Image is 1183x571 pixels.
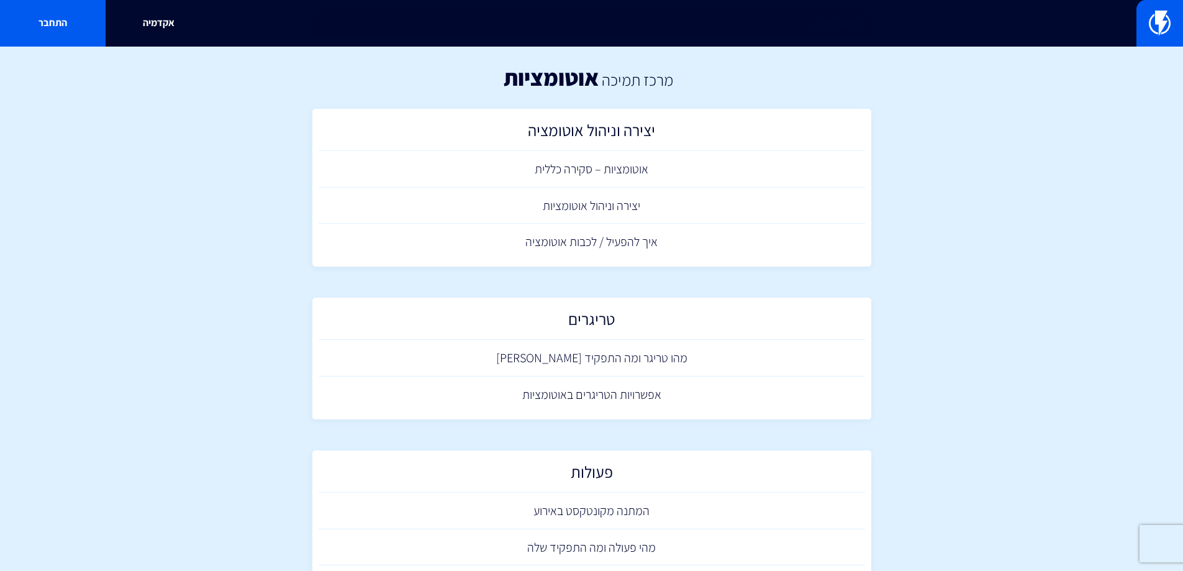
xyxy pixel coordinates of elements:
[319,224,865,260] a: איך להפעיל / לכבות אוטומציה
[319,188,865,224] a: יצירה וניהול אוטומציות
[319,529,865,566] a: מהי פעולה ומה התפקיד שלה
[319,340,865,377] a: מהו טריגר ומה התפקיד [PERSON_NAME]
[602,69,673,90] a: מרכז תמיכה
[325,310,859,334] h2: טריגרים
[319,151,865,188] a: אוטומציות – סקירה כללית
[319,304,865,340] a: טריגרים
[319,377,865,413] a: אפשרויות הטריגרים באוטומציות
[325,463,859,487] h2: פעולות
[325,121,859,145] h2: יצירה וניהול אוטומציה
[504,65,599,90] h1: אוטומציות
[319,493,865,529] a: המתנה מקונטקסט באירוע
[319,457,865,493] a: פעולות
[312,9,871,38] input: חיפוש מהיר...
[319,115,865,152] a: יצירה וניהול אוטומציה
